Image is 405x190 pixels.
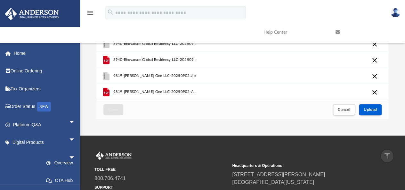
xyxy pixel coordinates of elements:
[69,116,82,129] span: arrow_drop_down
[371,56,378,64] button: Cancel this upload
[69,151,82,164] span: arrow_drop_down
[40,174,85,187] a: CTA Hub
[40,156,85,169] a: Overview
[94,152,133,160] img: Anderson Advisors Platinum Portal
[380,149,394,163] a: vertical_align_top
[371,88,378,96] button: Cancel this upload
[4,118,69,131] a: Platinum Q&Aarrow_drop_down
[107,9,114,16] i: search
[37,102,51,112] div: NEW
[333,104,355,115] button: Cancel
[113,58,197,62] span: 8940-Bhuvanam Global Residency LLC-20250902-AllInOne.pdf
[94,167,228,172] small: TOLL FREE
[364,108,377,112] span: Upload
[94,176,126,181] a: 800.706.4741
[103,104,123,115] button: Close
[259,20,313,45] a: Help Center
[338,108,351,112] span: Cancel
[86,9,94,17] i: menu
[4,82,69,95] a: Tax Organizers
[383,152,391,160] i: vertical_align_top
[4,136,69,149] a: Digital Productsarrow_drop_down
[4,47,69,60] a: Home
[232,163,365,169] small: Headquarters & Operations
[359,104,382,115] button: Upload
[113,90,197,94] span: 9819-[PERSON_NAME] One LLC-20250902-AllInOne.pdf
[232,172,325,177] a: [STREET_ADDRESS][PERSON_NAME]
[4,65,69,78] a: Online Ordering
[86,12,94,17] a: menu
[69,134,82,147] span: arrow_drop_down
[3,8,61,20] img: Anderson Advisors Platinum Portal
[113,42,197,46] span: 8940-Bhuvanam Global Residency LLC-20250902.zip
[391,8,400,17] img: User Pic
[232,179,314,185] a: [GEOGRAPHIC_DATA][US_STATE]
[4,100,69,113] a: Order StatusNEW
[108,108,118,112] span: Close
[113,74,195,78] span: 9819-[PERSON_NAME] One LLC-20250902.zip
[371,72,378,80] button: Cancel this upload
